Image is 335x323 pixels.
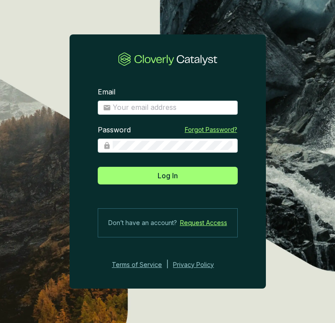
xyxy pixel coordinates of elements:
a: Terms of Service [109,259,162,270]
input: Password [113,141,232,150]
a: Forgot Password? [185,125,237,134]
label: Password [98,125,131,135]
a: Privacy Policy [173,259,226,270]
a: Request Access [180,218,227,228]
button: Log In [98,167,238,184]
span: Don’t have an account? [108,218,177,228]
label: Email [98,87,115,97]
span: Log In [158,170,178,181]
div: | [166,259,169,270]
input: Email [113,103,232,113]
